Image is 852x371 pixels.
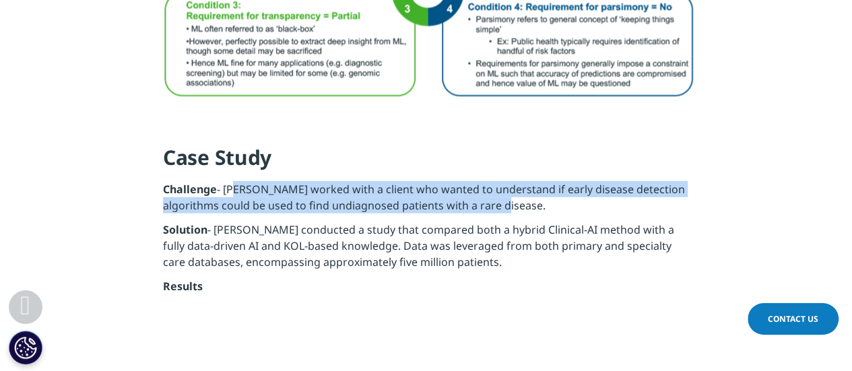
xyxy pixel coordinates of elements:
[163,144,689,181] h4: Case Study
[163,222,207,237] strong: Solution
[9,331,42,364] button: Cookies Settings
[163,279,203,294] strong: Results
[163,222,689,278] p: - [PERSON_NAME] conducted a study that compared both a hybrid Clinical-AI method with a fully dat...
[748,303,839,335] a: Contact Us
[768,313,818,325] span: Contact Us
[163,181,689,222] p: - [PERSON_NAME] worked with a client who wanted to understand if early disease detection algorith...
[163,182,217,197] strong: Challenge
